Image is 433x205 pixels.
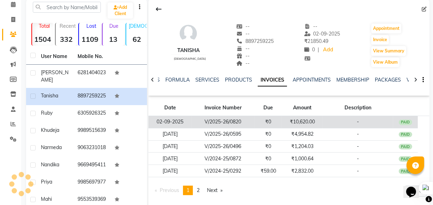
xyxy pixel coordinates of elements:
[255,128,282,140] td: ₹0
[165,77,190,83] a: FORMULA
[237,60,250,66] span: --
[282,128,323,140] td: ₹4,954.82
[304,23,318,30] span: --
[399,156,412,162] div: PAID
[35,23,54,29] p: Total
[73,65,110,88] td: 6281404023
[41,144,62,150] span: Narmeda
[255,140,282,153] td: ₹0
[192,153,255,165] td: V/2024-25/0872
[41,179,52,185] span: Priya
[148,153,191,165] td: [DATE]
[255,100,282,116] th: Due
[225,77,252,83] a: PRODUCTS
[148,165,191,177] td: [DATE]
[32,35,54,44] strong: 1504
[371,35,389,45] button: Invoice
[323,100,393,116] th: Description
[174,57,206,60] span: [DEMOGRAPHIC_DATA]
[403,177,426,198] iframe: chat widget
[73,122,110,140] td: 9989515639
[203,186,226,195] a: Next
[41,92,58,99] span: Tanisha
[258,74,287,87] a: INVOICES
[73,105,110,122] td: 6305926325
[336,77,369,83] a: MEMBERSHIP
[73,88,110,105] td: 8897259225
[160,187,179,193] span: Previous
[304,38,328,44] span: 21850.49
[237,45,250,52] span: --
[151,186,226,195] nav: Pagination
[56,35,77,44] strong: 332
[41,161,59,168] span: Nandika
[192,100,255,116] th: Invoice Number
[151,2,166,16] div: Back to Client
[282,140,323,153] td: ₹1,204.03
[41,69,68,83] span: [PERSON_NAME]
[148,140,191,153] td: [DATE]
[41,110,53,116] span: Ruby
[171,47,206,54] div: Tanisha
[237,31,250,37] span: --
[104,23,124,29] p: Due
[197,187,200,193] span: 2
[237,53,250,59] span: --
[41,196,52,202] span: Mahi
[357,168,359,174] span: -
[293,77,331,83] a: APPOINTMENTS
[237,38,274,44] span: 8897259225
[255,165,282,177] td: ₹59.00
[282,153,323,165] td: ₹1,000.64
[399,168,412,174] div: PAID
[322,45,334,55] a: Add
[282,100,323,116] th: Amount
[304,31,340,37] span: 02-09-2025
[192,128,255,140] td: V/2025-26/0595
[187,187,189,193] span: 1
[318,46,319,53] span: |
[108,2,133,19] a: Add Client
[357,131,359,137] span: -
[357,118,359,125] span: -
[73,157,110,174] td: 9669495411
[192,140,255,153] td: V/2025-26/0496
[255,116,282,128] td: ₹0
[126,35,148,44] strong: 62
[82,23,100,29] p: Lost
[371,46,406,56] button: View Summary
[192,116,255,128] td: V/2025-26/0820
[41,127,59,133] span: khudeja
[399,132,412,137] div: PAID
[59,23,77,29] p: Recent
[282,165,323,177] td: ₹2,832.00
[304,38,307,44] span: ₹
[304,46,315,53] span: 0
[73,140,110,157] td: 9063231018
[357,143,359,149] span: -
[33,2,101,13] input: Search by Name/Mobile/Email/Code
[178,23,199,44] img: avatar
[195,77,219,83] a: SERVICES
[357,155,359,162] span: -
[192,165,255,177] td: V/2024-25/0292
[129,23,148,29] p: [DEMOGRAPHIC_DATA]
[371,57,400,67] button: View Album
[148,100,191,116] th: Date
[148,128,191,140] td: [DATE]
[37,49,73,65] th: User Name
[148,116,191,128] td: 02-09-2025
[255,153,282,165] td: ₹0
[282,116,323,128] td: ₹10,620.00
[237,23,250,30] span: --
[73,174,110,191] td: 9985697977
[371,24,401,33] button: Appointment
[399,144,412,149] div: PAID
[399,120,412,125] div: PAID
[79,35,100,44] strong: 1109
[375,77,401,83] a: PACKAGES
[103,35,124,44] strong: 13
[73,49,110,65] th: Mobile No.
